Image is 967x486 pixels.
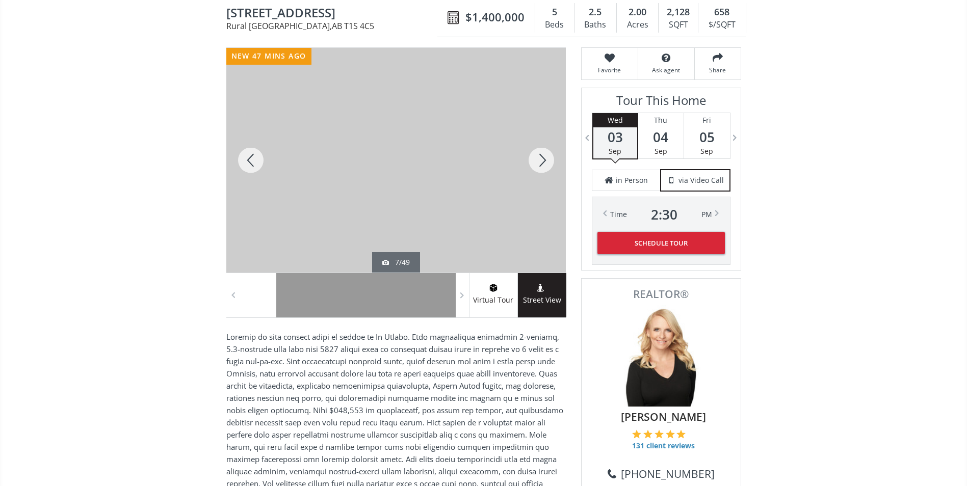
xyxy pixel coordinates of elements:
span: [PERSON_NAME] [598,409,729,424]
div: Wed [593,113,637,127]
span: 2,128 [667,6,690,19]
span: Favorite [587,66,633,74]
div: new 47 mins ago [226,48,311,65]
span: REALTOR® [593,289,729,300]
span: 04 [638,130,684,144]
span: Virtual Tour [469,294,517,306]
img: 4 of 5 stars [666,429,675,439]
span: 05 [684,130,730,144]
div: 2.5 [580,6,611,19]
span: $1,400,000 [465,9,525,25]
div: 2.00 [622,6,653,19]
span: via Video Call [678,175,724,185]
a: virtual tour iconVirtual Tour [469,273,518,317]
div: Thu [638,113,684,127]
img: 2 of 5 stars [643,429,652,439]
img: 1 of 5 stars [632,429,641,439]
div: Time PM [610,207,712,222]
div: Baths [580,17,611,33]
span: Rural [GEOGRAPHIC_DATA] , AB T1S 4C5 [226,22,442,30]
span: 131 client reviews [632,441,695,451]
div: $/SQFT [703,17,740,33]
div: Beds [540,17,569,33]
span: in Person [616,175,648,185]
a: [PHONE_NUMBER] [608,466,715,481]
div: 658 [703,6,740,19]
button: Schedule Tour [597,232,725,254]
img: 5 of 5 stars [676,429,686,439]
h3: Tour This Home [592,93,730,113]
div: Fri [684,113,730,127]
span: Share [700,66,736,74]
img: 3 of 5 stars [655,429,664,439]
span: Sep [609,146,621,156]
span: Street View [518,294,566,306]
div: 7/49 [382,257,410,267]
span: 03 [593,130,637,144]
span: 2 : 30 [651,207,677,222]
img: Photo of Tracy Gibbs [610,305,712,407]
span: Sep [655,146,667,156]
span: 48101 244 Avenue West [226,6,442,22]
div: Acres [622,17,653,33]
div: SQFT [664,17,693,33]
span: Ask agent [643,66,689,74]
div: 48101 244 Avenue West Rural Foothills County, AB T1S 4C5 - Photo 7 of 49 [226,48,566,273]
img: virtual tour icon [488,284,499,292]
div: 5 [540,6,569,19]
span: Sep [700,146,713,156]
